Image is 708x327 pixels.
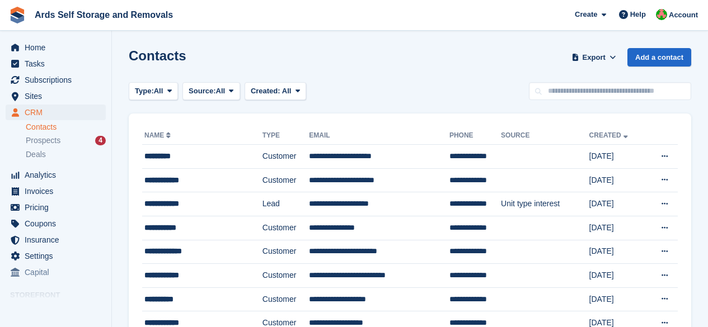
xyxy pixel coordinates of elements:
[95,136,106,145] div: 4
[449,127,501,145] th: Phone
[26,149,46,160] span: Deals
[6,216,106,231] a: menu
[25,200,92,215] span: Pricing
[669,10,698,21] span: Account
[589,216,646,240] td: [DATE]
[262,192,310,216] td: Lead
[25,40,92,55] span: Home
[501,192,589,216] td: Unit type interest
[501,127,589,145] th: Source
[26,122,106,132] a: Contacts
[656,9,667,20] img: Ethan McFerran
[6,56,106,72] a: menu
[589,287,646,311] td: [DATE]
[30,6,177,24] a: Ards Self Storage and Removals
[589,168,646,192] td: [DATE]
[216,86,226,97] span: All
[9,7,26,23] img: stora-icon-8386f47178a22dfd0bd8f6a31ec36ba5ce8667c1dd55bd0f319d3a0aa187defe.svg
[569,48,618,67] button: Export
[144,131,173,139] a: Name
[245,82,306,101] button: Created: All
[6,200,106,215] a: menu
[6,72,106,88] a: menu
[135,86,154,97] span: Type:
[282,87,292,95] span: All
[25,248,92,264] span: Settings
[6,167,106,183] a: menu
[25,264,92,280] span: Capital
[589,240,646,264] td: [DATE]
[627,48,691,67] a: Add a contact
[589,264,646,288] td: [DATE]
[6,264,106,280] a: menu
[182,82,240,101] button: Source: All
[10,290,111,301] span: Storefront
[25,88,92,104] span: Sites
[25,167,92,183] span: Analytics
[6,183,106,199] a: menu
[262,216,310,240] td: Customer
[251,87,280,95] span: Created:
[262,264,310,288] td: Customer
[583,52,606,63] span: Export
[262,287,310,311] td: Customer
[129,82,178,101] button: Type: All
[26,135,106,146] a: Prospects 4
[25,105,92,120] span: CRM
[25,183,92,199] span: Invoices
[309,127,449,145] th: Email
[589,192,646,216] td: [DATE]
[6,248,106,264] a: menu
[25,232,92,248] span: Insurance
[25,56,92,72] span: Tasks
[26,135,60,146] span: Prospects
[6,88,106,104] a: menu
[589,145,646,169] td: [DATE]
[129,48,186,63] h1: Contacts
[26,149,106,160] a: Deals
[189,86,215,97] span: Source:
[262,145,310,169] td: Customer
[6,40,106,55] a: menu
[6,232,106,248] a: menu
[630,9,646,20] span: Help
[25,72,92,88] span: Subscriptions
[262,127,310,145] th: Type
[575,9,597,20] span: Create
[154,86,163,97] span: All
[262,240,310,264] td: Customer
[25,216,92,231] span: Coupons
[262,168,310,192] td: Customer
[6,105,106,120] a: menu
[589,131,630,139] a: Created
